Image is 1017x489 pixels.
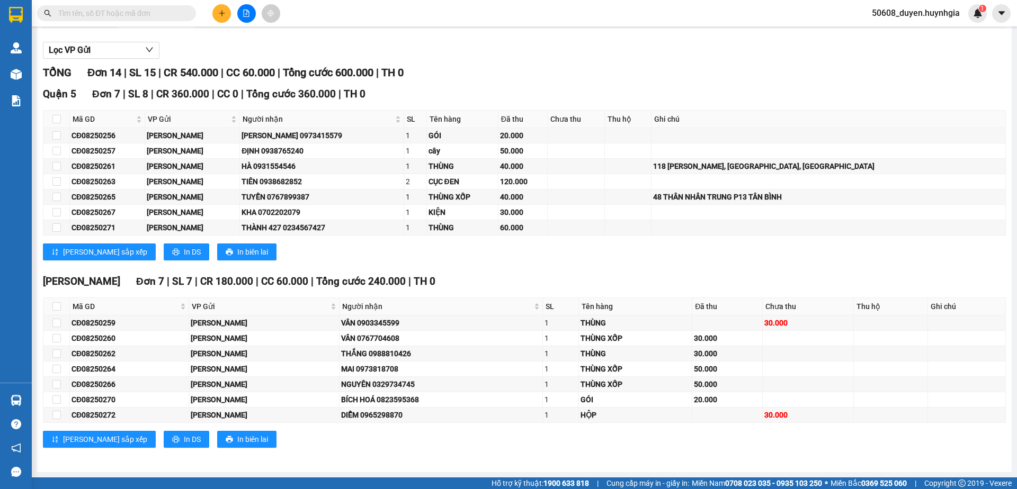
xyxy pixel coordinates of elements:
[63,246,147,258] span: [PERSON_NAME] sắp xếp
[427,111,498,128] th: Tên hàng
[341,378,541,390] div: NGUYÊN 0329734745
[406,191,424,203] div: 1
[72,363,187,375] div: CĐ08250264
[545,363,576,375] div: 1
[694,348,761,359] div: 30.000
[73,301,178,312] span: Mã GD
[43,275,120,287] span: [PERSON_NAME]
[226,248,233,257] span: printer
[128,88,148,100] span: SL 8
[226,436,233,444] span: printer
[72,317,187,329] div: CĐ08250259
[200,275,253,287] span: CR 180.000
[261,275,308,287] span: CC 60.000
[70,220,145,236] td: CĐ08250271
[763,298,854,315] th: Chưa thu
[72,191,143,203] div: CĐ08250265
[11,443,21,453] span: notification
[147,145,238,157] div: [PERSON_NAME]
[242,222,402,233] div: THÀNH 427 0234567427
[725,479,822,487] strong: 0708 023 035 - 0935 103 250
[344,88,365,100] span: TH 0
[218,10,226,17] span: plus
[191,378,337,390] div: [PERSON_NAME]
[262,4,280,23] button: aim
[694,378,761,390] div: 50.000
[72,176,143,187] div: CĐ08250263
[545,332,576,344] div: 1
[195,275,198,287] span: |
[973,8,983,18] img: icon-new-feature
[581,378,691,390] div: THÙNG XỐP
[226,66,275,79] span: CC 60.000
[500,160,546,172] div: 40.000
[43,431,156,448] button: sort-ascending[PERSON_NAME] sắp xếp
[429,206,496,218] div: KIỆN
[500,191,546,203] div: 40.000
[500,206,546,218] div: 30.000
[72,160,143,172] div: CĐ08250261
[11,95,22,106] img: solution-icon
[72,130,143,141] div: CĐ08250256
[70,377,189,392] td: CĐ08250266
[189,331,340,346] td: Cam Đức
[156,88,209,100] span: CR 360.000
[70,331,189,346] td: CĐ08250260
[500,176,546,187] div: 120.000
[341,394,541,405] div: BÍCH HOÁ 0823595368
[581,317,691,329] div: THÙNG
[338,88,341,100] span: |
[164,243,209,260] button: printerIn DS
[43,88,76,100] span: Quận 5
[189,408,340,423] td: Cam Đức
[581,409,691,421] div: HỘP
[341,348,541,359] div: THẮNG 0988810426
[212,4,231,23] button: plus
[605,111,652,128] th: Thu hộ
[246,88,336,100] span: Tổng cước 360.000
[72,409,187,421] div: CĐ08250272
[11,395,22,406] img: warehouse-icon
[863,6,968,20] span: 50608_duyen.huynhgia
[43,42,159,59] button: Lọc VP Gửi
[376,66,379,79] span: |
[189,361,340,377] td: Cam Đức
[145,189,240,205] td: Cam Đức
[145,46,154,54] span: down
[70,408,189,423] td: CĐ08250272
[825,481,828,485] span: ⚪️
[581,332,691,344] div: THÙNG XỐP
[191,394,337,405] div: [PERSON_NAME]
[342,301,532,312] span: Người nhận
[217,431,276,448] button: printerIn biên lai
[341,317,541,329] div: VÂN 0903345599
[316,275,406,287] span: Tổng cước 240.000
[184,246,201,258] span: In DS
[51,248,59,257] span: sort-ascending
[242,206,402,218] div: KHA 0702202079
[928,298,1006,315] th: Ghi chú
[147,191,238,203] div: [PERSON_NAME]
[189,392,340,408] td: Cam Đức
[147,176,238,187] div: [PERSON_NAME]
[861,479,907,487] strong: 0369 525 060
[172,248,180,257] span: printer
[980,5,984,12] span: 1
[191,348,337,359] div: [PERSON_NAME]
[404,111,426,128] th: SL
[543,298,578,315] th: SL
[545,409,576,421] div: 1
[237,246,268,258] span: In biên lai
[256,275,258,287] span: |
[73,113,134,125] span: Mã GD
[498,111,548,128] th: Đã thu
[406,176,424,187] div: 2
[597,477,599,489] span: |
[172,436,180,444] span: printer
[406,206,424,218] div: 1
[692,298,763,315] th: Đã thu
[283,66,373,79] span: Tổng cước 600.000
[44,10,51,17] span: search
[241,88,244,100] span: |
[145,174,240,189] td: Cam Đức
